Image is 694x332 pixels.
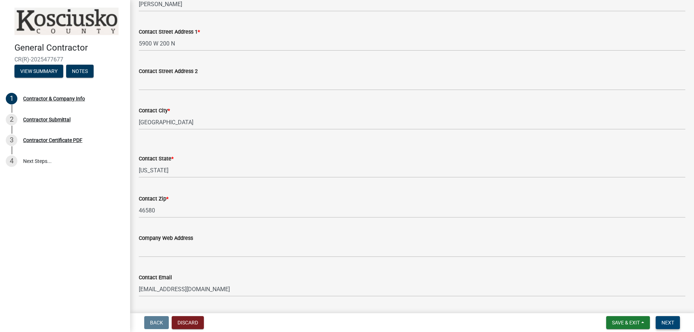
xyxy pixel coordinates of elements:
wm-modal-confirm: Notes [66,69,94,74]
span: Save & Exit [612,320,640,325]
div: Contractor & Company Info [23,96,85,101]
label: Contact Street Address 2 [139,69,198,74]
button: Next [656,316,680,329]
button: View Summary [14,65,63,78]
div: 2 [6,114,17,125]
wm-modal-confirm: Summary [14,69,63,74]
label: Contact Street Address 1 [139,30,200,35]
div: 4 [6,155,17,167]
label: Contact Email [139,275,172,280]
div: 1 [6,93,17,104]
label: Contact City [139,108,170,113]
label: Contact Zip [139,197,168,202]
h4: General Contractor [14,43,124,53]
span: CR(R)-2025477677 [14,56,116,63]
div: Contractor Certificate PDF [23,138,82,143]
span: Next [661,320,674,325]
img: Kosciusko County, Indiana [14,8,119,35]
label: Company Web Address [139,236,193,241]
div: Contractor Submittal [23,117,70,122]
button: Discard [172,316,204,329]
div: 3 [6,134,17,146]
label: Contact State [139,156,173,161]
span: Back [150,320,163,325]
button: Back [144,316,169,329]
button: Save & Exit [606,316,650,329]
button: Notes [66,65,94,78]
